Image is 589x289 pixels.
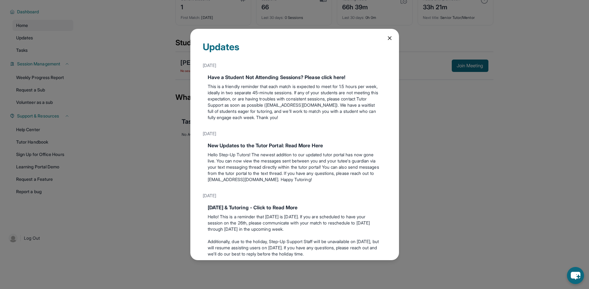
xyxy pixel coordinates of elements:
[203,60,387,71] div: [DATE]
[208,142,382,149] div: New Updates to the Tutor Portal: Read More Here
[208,152,382,183] p: Hello Step-Up Tutors! The newest addition to our updated tutor portal has now gone live. You can ...
[208,83,382,121] p: This is a friendly reminder that each match is expected to meet for 1.5 hours per week, ideally i...
[203,190,387,201] div: [DATE]
[208,73,382,81] div: Have a Student Not Attending Sessions? Please click here!
[208,204,382,211] div: [DATE] & Tutoring - Click to Read More
[567,267,584,284] button: chat-button
[203,41,387,60] div: Updates
[203,128,387,139] div: [DATE]
[208,214,382,232] p: Hello! This is a reminder that [DATE] is [DATE]. If you are scheduled to have your session on the...
[208,238,382,257] p: Additionally, due to the holiday, Step-Up Support Staff will be unavailable on [DATE], but will r...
